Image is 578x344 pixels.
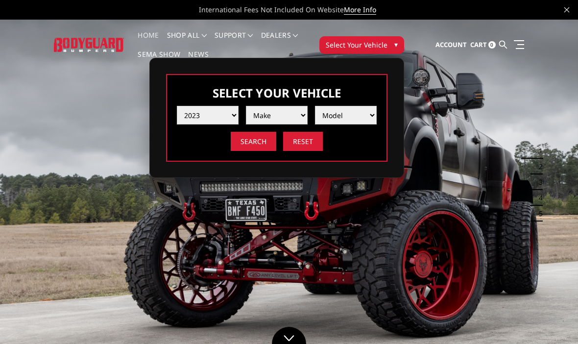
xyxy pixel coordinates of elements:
input: Search [231,132,276,151]
a: SEMA Show [138,51,180,70]
a: Cart 0 [470,32,496,58]
a: Account [435,32,467,58]
button: 2 of 5 [533,159,543,174]
input: Reset [283,132,323,151]
a: shop all [167,32,207,51]
iframe: Chat Widget [529,297,578,344]
button: 5 of 5 [533,206,543,221]
span: Account [435,40,467,49]
span: 0 [488,41,496,49]
h3: Select Your Vehicle [177,85,377,101]
button: 3 of 5 [533,174,543,190]
button: 1 of 5 [533,143,543,159]
span: Select Your Vehicle [326,40,387,50]
a: Support [215,32,253,51]
a: More Info [344,5,376,15]
a: Home [138,32,159,51]
span: Cart [470,40,487,49]
button: Select Your Vehicle [319,36,404,54]
img: BODYGUARD BUMPERS [54,38,124,51]
a: Click to Down [272,327,306,344]
a: News [188,51,208,70]
a: Dealers [261,32,298,51]
span: ▾ [394,39,398,49]
select: Please select the value from list. [246,106,308,124]
button: 4 of 5 [533,190,543,206]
